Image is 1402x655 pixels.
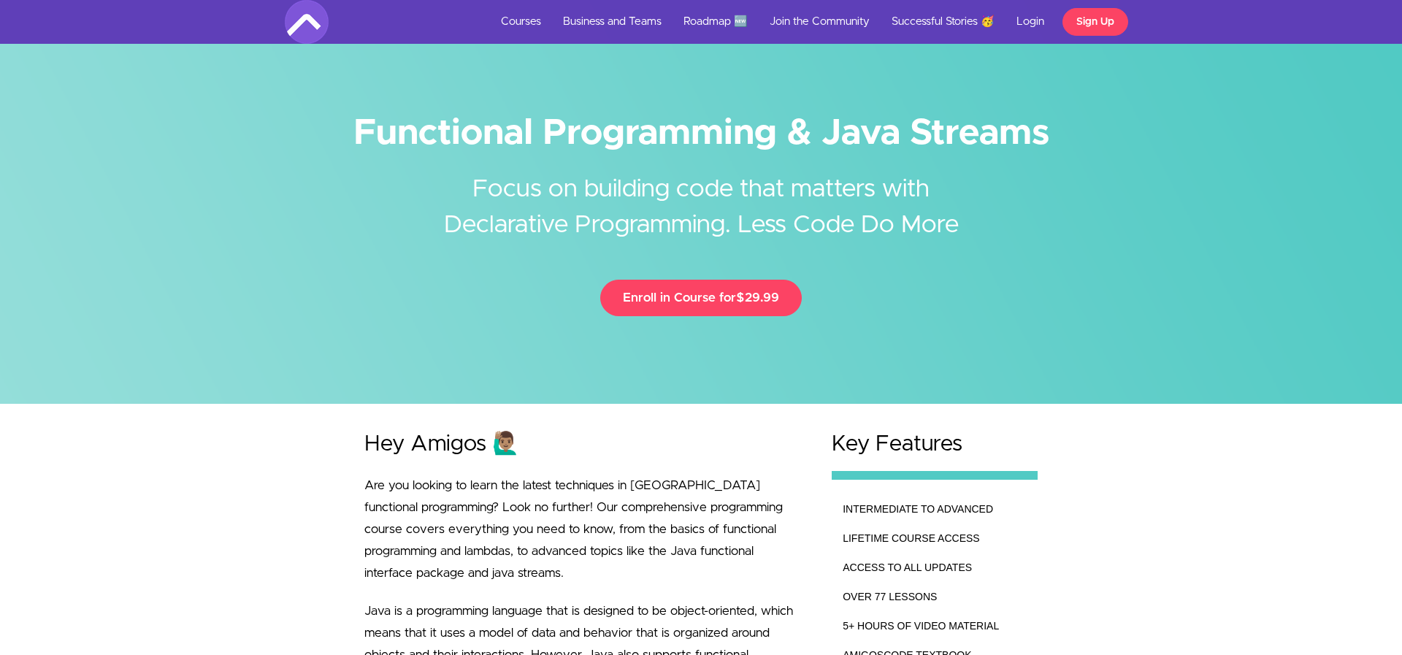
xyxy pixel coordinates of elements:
[832,432,1038,456] h2: Key Features
[1062,8,1128,36] a: Sign Up
[600,280,802,316] button: Enroll in Course for$29.99
[839,524,1003,553] td: LIFETIME COURSE ACCESS
[736,291,779,304] span: $29.99
[839,553,1003,582] td: ACCESS TO ALL UPDATES
[839,611,1003,640] td: 5+ HOURS OF VIDEO MATERIAL
[427,150,975,243] h2: Focus on building code that matters with Declarative Programming. Less Code Do More
[285,117,1117,150] h1: Functional Programming & Java Streams
[364,432,804,456] h2: Hey Amigos 🙋🏽‍♂️
[839,582,1003,611] td: OVER 77 LESSONS
[839,494,1003,524] th: INTERMEDIATE TO ADVANCED
[364,475,804,584] p: Are you looking to learn the latest techniques in [GEOGRAPHIC_DATA] functional programming? Look ...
